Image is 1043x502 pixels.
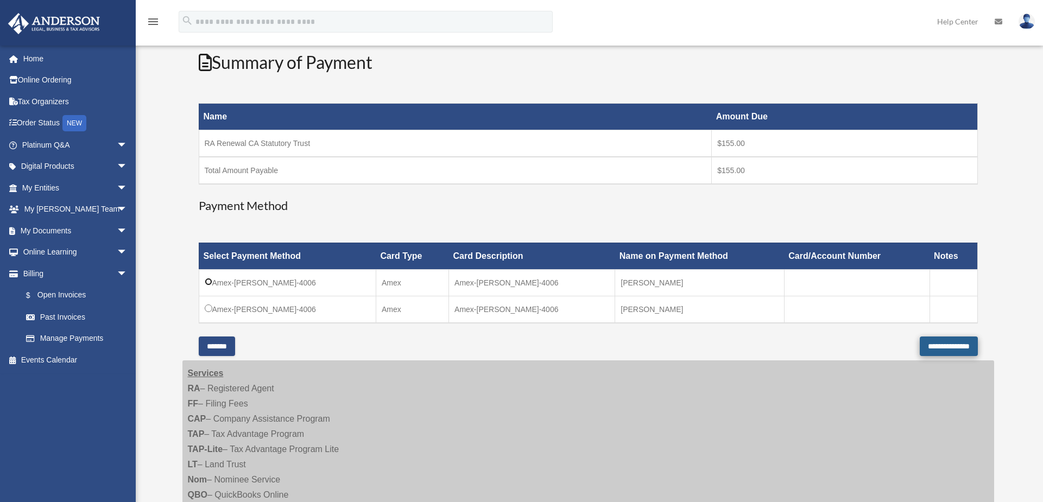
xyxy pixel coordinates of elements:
[449,269,615,296] td: Amex-[PERSON_NAME]-4006
[8,242,144,263] a: Online Learningarrow_drop_down
[188,399,199,408] strong: FF
[8,349,144,371] a: Events Calendar
[8,220,144,242] a: My Documentsarrow_drop_down
[188,429,205,439] strong: TAP
[147,15,160,28] i: menu
[199,198,978,214] h3: Payment Method
[117,156,138,178] span: arrow_drop_down
[376,296,448,323] td: Amex
[188,475,207,484] strong: Nom
[199,50,978,75] h2: Summary of Payment
[199,104,712,130] th: Name
[199,296,376,323] td: Amex-[PERSON_NAME]-4006
[199,243,376,269] th: Select Payment Method
[376,269,448,296] td: Amex
[8,156,144,177] a: Digital Productsarrow_drop_down
[181,15,193,27] i: search
[8,134,144,156] a: Platinum Q&Aarrow_drop_down
[376,243,448,269] th: Card Type
[930,243,977,269] th: Notes
[15,328,138,350] a: Manage Payments
[117,242,138,264] span: arrow_drop_down
[199,157,712,184] td: Total Amount Payable
[712,157,977,184] td: $155.00
[199,130,712,157] td: RA Renewal CA Statutory Trust
[15,306,138,328] a: Past Invoices
[5,13,103,34] img: Anderson Advisors Platinum Portal
[8,91,144,112] a: Tax Organizers
[117,134,138,156] span: arrow_drop_down
[188,490,207,499] strong: QBO
[117,263,138,285] span: arrow_drop_down
[15,284,133,307] a: $Open Invoices
[117,220,138,242] span: arrow_drop_down
[784,243,930,269] th: Card/Account Number
[8,48,144,69] a: Home
[117,199,138,221] span: arrow_drop_down
[199,269,376,296] td: Amex-[PERSON_NAME]-4006
[1019,14,1035,29] img: User Pic
[8,112,144,135] a: Order StatusNEW
[32,289,37,302] span: $
[712,130,977,157] td: $155.00
[712,104,977,130] th: Amount Due
[147,19,160,28] a: menu
[8,263,138,284] a: Billingarrow_drop_down
[188,444,223,454] strong: TAP-Lite
[615,296,784,323] td: [PERSON_NAME]
[188,460,198,469] strong: LT
[615,269,784,296] td: [PERSON_NAME]
[615,243,784,269] th: Name on Payment Method
[117,177,138,199] span: arrow_drop_down
[449,296,615,323] td: Amex-[PERSON_NAME]-4006
[62,115,86,131] div: NEW
[8,199,144,220] a: My [PERSON_NAME] Teamarrow_drop_down
[8,177,144,199] a: My Entitiesarrow_drop_down
[449,243,615,269] th: Card Description
[8,69,144,91] a: Online Ordering
[188,384,200,393] strong: RA
[188,414,206,423] strong: CAP
[188,368,224,378] strong: Services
